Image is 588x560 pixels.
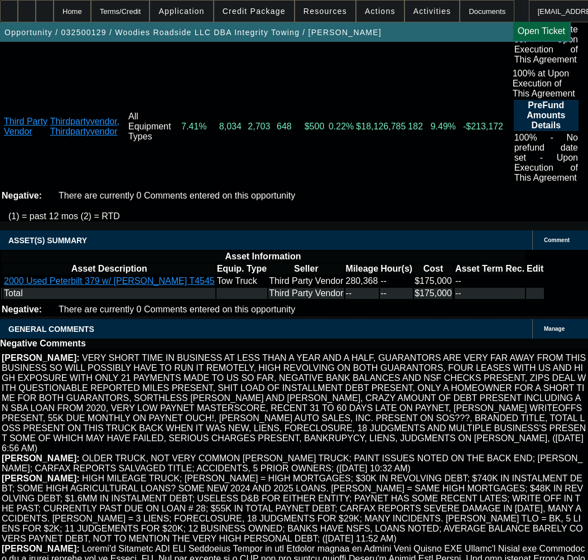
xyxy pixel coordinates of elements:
b: Asset Term Rec. [455,264,524,273]
b: Negative: [2,305,42,314]
b: [PERSON_NAME]: [2,453,80,463]
td: $175,000 [414,276,452,287]
span: Resources [303,7,347,16]
b: Asset Description [71,264,147,273]
span: Actions [365,7,396,16]
td: 0.22% [328,68,354,185]
span: Opportunity / 032500129 / Woodies Roadside LLC DBA Integrity Towing / [PERSON_NAME] [4,28,382,37]
span: HIGH MILEAGE TRUCK; [PERSON_NAME] = HIGH MORTGAGES; $30K IN REVOLVING DEBT; $740K IN INSTALMENT D... [2,474,583,543]
span: There are currently 0 Comments entered on this opportunity [59,305,295,314]
b: [PERSON_NAME]: [2,353,80,363]
th: Edit [526,263,544,274]
td: $175,000 [414,288,452,299]
b: Negative: [2,191,42,200]
p: (1) = past 12 mos (2) = RTD [8,211,588,221]
a: Open Ticket [513,22,570,41]
button: Resources [295,1,355,22]
b: Mileage [346,264,379,273]
td: Tow Truck [216,276,267,287]
td: 100% - No prefund date set - Upon Execution of This Agreement [514,132,579,184]
td: 280,368 [345,276,379,287]
div: Total [4,288,215,298]
td: 9.49% [430,68,461,185]
th: Equip. Type [216,263,267,274]
b: Asset Information [225,252,301,261]
td: -$213,172 [462,68,511,185]
b: [PERSON_NAME]: [2,544,80,553]
button: Credit Package [214,1,294,22]
td: -- [345,288,379,299]
td: 2,703 [247,68,275,185]
span: ASSET(S) SUMMARY [8,236,87,245]
td: Third Party Vendor [268,276,344,287]
td: 648 [276,68,303,185]
span: Activities [413,7,451,16]
th: Asset Term Recommendation [455,263,525,274]
td: -- [455,288,525,299]
button: Activities [405,1,460,22]
td: 182 [407,68,428,185]
td: 7.41% [181,68,218,185]
a: Third Party Vendor [4,117,47,136]
span: Application [158,7,204,16]
a: 2000 Used Peterbilt 379 w/ [PERSON_NAME] T4545 [4,276,215,286]
a: Thirdpartyvendor, Thirdpartyvendor [50,117,120,136]
span: OLDER TRUCK, NOT VERY COMMON [PERSON_NAME] TRUCK; PAINT ISSUES NOTED ON THE BACK END; [PERSON_NAM... [2,453,582,473]
span: Manage [544,326,565,332]
td: Third Party Vendor [268,288,344,299]
td: $500 [304,68,327,185]
b: PreFund Amounts Details [527,100,565,130]
button: Actions [356,1,404,22]
span: There are currently 0 Comments entered on this opportunity [59,191,295,200]
td: All Equipment Types [128,68,180,185]
b: Seller [294,264,319,273]
b: Cost [423,264,444,273]
td: -- [380,288,413,299]
b: Hour(s) [380,264,412,273]
span: Comment [544,237,570,243]
button: Application [150,1,213,22]
span: GENERAL COMMENTS [8,325,94,334]
td: -- [380,276,413,287]
div: 100% at Upon Execution of This Agreement [513,69,580,185]
span: VERY SHORT TIME IN BUSINESS AT LESS THAN A YEAR AND A HALF, GUARANTORS ARE VERY FAR AWAY FROM THI... [2,353,586,453]
span: Credit Package [223,7,286,16]
b: [PERSON_NAME]: [2,474,80,483]
td: 8,034 [219,68,246,185]
td: $18,126,785 [355,68,406,185]
td: -- [455,276,525,287]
